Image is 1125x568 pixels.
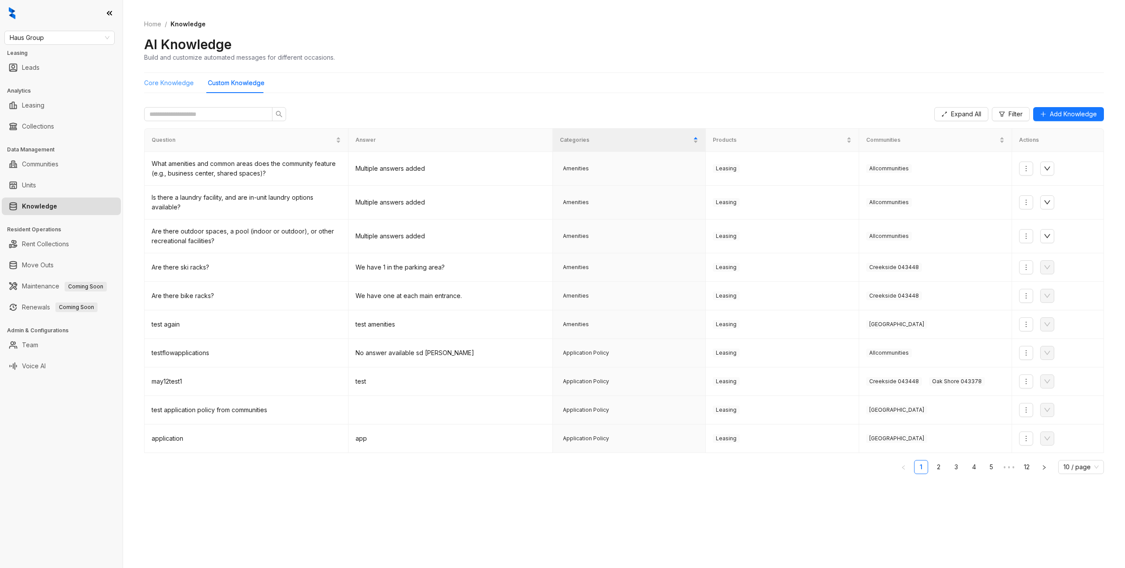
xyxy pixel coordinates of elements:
td: No answer available sd [PERSON_NAME] [348,339,552,367]
div: testflowapplications [152,348,341,358]
span: down [1044,165,1051,172]
span: more [1023,264,1030,271]
span: plus [1040,111,1046,117]
a: Rent Collections [22,235,69,253]
span: right [1042,465,1047,470]
span: Leasing [713,349,740,357]
h3: Analytics [7,87,123,95]
span: All communities [866,198,912,207]
a: RenewalsComing Soon [22,298,98,316]
span: Application Policy [560,406,612,414]
li: 5 [984,460,998,474]
div: Is there a laundry facility, and are in-unit laundry options available? [152,193,341,212]
span: Leasing [713,232,740,241]
span: Leasing [713,291,740,300]
div: Custom Knowledge [208,78,265,88]
div: Page Size [1058,460,1104,474]
span: Amenities [560,291,592,300]
button: left [896,460,911,474]
div: application [152,434,341,443]
span: Amenities [560,320,592,329]
span: more [1023,349,1030,356]
span: All communities [866,232,912,241]
div: What amenities and common areas does the community feature (e.g., business center, shared spaces)? [152,159,341,178]
li: Knowledge [2,198,121,215]
span: more [1023,435,1030,442]
li: Move Outs [2,256,121,274]
th: Products [706,129,859,152]
span: Leasing [713,263,740,272]
span: Knowledge [171,20,206,28]
span: Expand All [951,109,981,119]
th: Question [145,129,348,152]
li: Voice AI [2,357,121,375]
a: Move Outs [22,256,54,274]
td: We have one at each main entrance. [348,282,552,310]
span: Amenities [560,232,592,241]
span: Leasing [713,377,740,386]
li: 4 [967,460,981,474]
span: Creekside 043448 [866,291,922,300]
li: Renewals [2,298,121,316]
span: [GEOGRAPHIC_DATA] [866,434,927,443]
span: All communities [866,164,912,173]
span: Amenities [560,164,592,173]
span: Creekside 043448 [866,263,922,272]
a: 5 [985,460,998,474]
a: Team [22,336,38,354]
span: more [1023,406,1030,413]
li: / [165,19,167,29]
span: Categories [560,136,691,144]
span: search [276,111,283,118]
span: Oak Shore 043378 [929,377,985,386]
a: Voice AI [22,357,46,375]
a: Knowledge [22,198,57,215]
span: Question [152,136,334,144]
span: All communities [866,349,912,357]
span: more [1023,378,1030,385]
div: Are there outdoor spaces, a pool (indoor or outdoor), or other recreational facilities? [152,226,341,246]
td: Multiple answers added [348,152,552,186]
a: Units [22,176,36,194]
h3: Resident Operations [7,226,123,234]
span: filter [999,111,1005,117]
li: Communities [2,155,121,173]
li: Team [2,336,121,354]
span: more [1023,292,1030,299]
a: Communities [22,155,58,173]
a: 4 [967,460,980,474]
span: Leasing [713,320,740,329]
span: [GEOGRAPHIC_DATA] [866,406,927,414]
span: left [901,465,906,470]
span: more [1023,321,1030,328]
li: Units [2,176,121,194]
li: Next Page [1037,460,1051,474]
span: Creekside 043448 [866,377,922,386]
div: test application policy from communities [152,405,341,415]
a: Leads [22,59,40,76]
li: 1 [914,460,928,474]
div: may12test1 [152,377,341,386]
h3: Data Management [7,146,123,154]
a: Leasing [22,97,44,114]
td: We have 1 in the parking area? [348,253,552,282]
li: Next 5 Pages [1002,460,1016,474]
a: 1 [915,460,928,474]
li: Rent Collections [2,235,121,253]
span: expand-alt [941,111,947,117]
button: right [1037,460,1051,474]
td: Multiple answers added [348,186,552,219]
span: more [1023,199,1030,206]
button: Filter [992,107,1030,121]
span: down [1044,199,1051,206]
td: app [348,424,552,453]
img: logo [9,7,15,19]
div: Are there ski racks? [152,262,341,272]
td: Multiple answers added [348,219,552,253]
td: test [348,367,552,396]
th: Communities [859,129,1012,152]
th: Answer [348,129,552,152]
span: Products [713,136,844,144]
span: 10 / page [1063,460,1099,474]
th: Actions [1012,129,1104,152]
